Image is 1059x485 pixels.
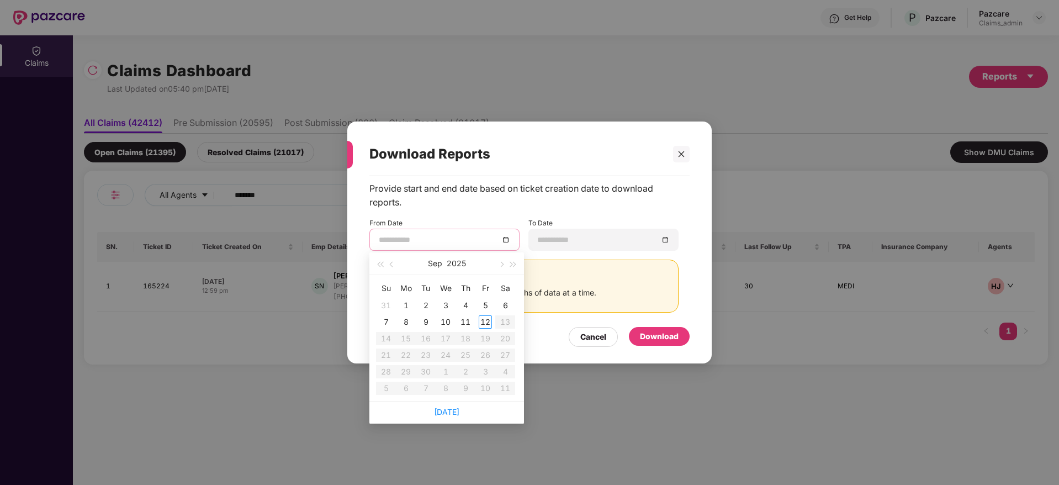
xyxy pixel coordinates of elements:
td: 2025-09-11 [456,314,475,330]
div: Download [640,330,679,342]
th: Th [456,280,475,297]
span: close [677,150,685,158]
div: Cancel [580,331,606,343]
div: Provide start and end date based on ticket creation date to download reports. [369,182,679,209]
td: 2025-09-10 [436,314,456,330]
button: 2025 [447,252,466,275]
td: 2025-09-05 [475,297,495,314]
div: 11 [459,315,472,329]
td: 2025-09-07 [376,314,396,330]
div: 7 [379,315,393,329]
div: 31 [379,299,393,312]
td: 2025-09-01 [396,297,416,314]
td: 2025-09-04 [456,297,475,314]
div: 6 [499,299,512,312]
div: 5 [479,299,492,312]
td: 2025-09-12 [475,314,495,330]
td: 2025-08-31 [376,297,396,314]
th: Sa [495,280,515,297]
td: 2025-09-09 [416,314,436,330]
div: 9 [419,315,432,329]
th: Su [376,280,396,297]
div: 2 [419,299,432,312]
div: Download Reports [369,133,663,176]
a: [DATE] [434,407,459,417]
div: 1 [399,299,412,312]
div: 4 [459,299,472,312]
th: Fr [475,280,495,297]
div: From Date [369,218,520,251]
div: 8 [399,315,412,329]
th: Tu [416,280,436,297]
div: 3 [439,299,452,312]
th: We [436,280,456,297]
td: 2025-09-06 [495,297,515,314]
div: 10 [439,315,452,329]
td: 2025-09-03 [436,297,456,314]
th: Mo [396,280,416,297]
td: 2025-09-02 [416,297,436,314]
button: Sep [428,252,442,275]
div: 12 [479,315,492,329]
div: To Date [528,218,679,251]
td: 2025-09-08 [396,314,416,330]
